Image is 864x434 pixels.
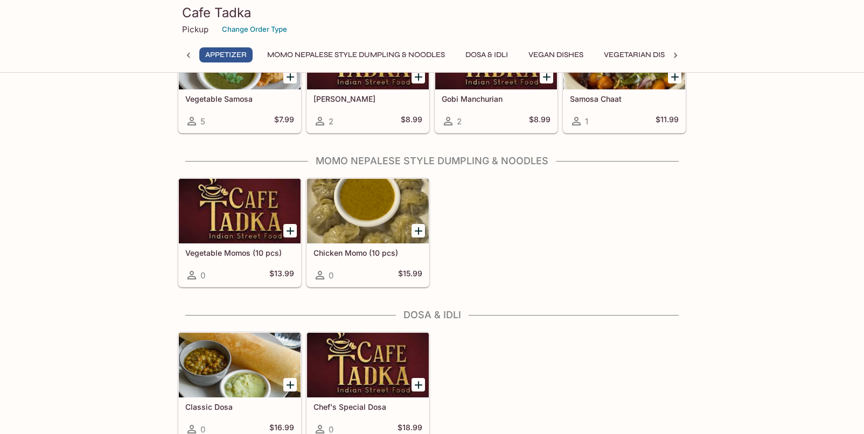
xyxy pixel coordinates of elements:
[412,378,425,391] button: Add Chef's Special Dosa
[435,24,558,133] a: Gobi Manchurian2$8.99
[182,4,682,21] h3: Cafe Tadka
[269,269,294,282] h5: $13.99
[401,115,422,128] h5: $8.99
[306,24,429,133] a: [PERSON_NAME]2$8.99
[522,47,589,62] button: Vegan Dishes
[179,179,301,243] div: Vegetable Momos (10 pcs)
[585,116,588,127] span: 1
[185,94,294,103] h5: Vegetable Samosa
[442,94,551,103] h5: Gobi Manchurian
[313,402,422,411] h5: Chef's Special Dosa
[307,333,429,397] div: Chef's Special Dosa
[398,269,422,282] h5: $15.99
[656,115,679,128] h5: $11.99
[457,116,462,127] span: 2
[329,270,333,281] span: 0
[200,116,205,127] span: 5
[283,378,297,391] button: Add Classic Dosa
[668,70,681,83] button: Add Samosa Chaat
[313,94,422,103] h5: [PERSON_NAME]
[185,402,294,411] h5: Classic Dosa
[179,333,301,397] div: Classic Dosa
[178,178,301,287] a: Vegetable Momos (10 pcs)0$13.99
[306,178,429,287] a: Chicken Momo (10 pcs)0$15.99
[307,25,429,89] div: Paneer Pakora
[283,70,297,83] button: Add Vegetable Samosa
[412,224,425,237] button: Add Chicken Momo (10 pcs)
[563,25,685,89] div: Samosa Chaat
[598,47,686,62] button: Vegetarian Dishes
[261,47,451,62] button: Momo Nepalese Style Dumpling & Noodles
[199,47,253,62] button: Appetizer
[283,224,297,237] button: Add Vegetable Momos (10 pcs)
[178,155,686,167] h4: Momo Nepalese Style Dumpling & Noodles
[182,24,208,34] p: Pickup
[185,248,294,257] h5: Vegetable Momos (10 pcs)
[217,21,292,38] button: Change Order Type
[178,309,686,321] h4: Dosa & Idli
[529,115,551,128] h5: $8.99
[435,25,557,89] div: Gobi Manchurian
[313,248,422,257] h5: Chicken Momo (10 pcs)
[540,70,553,83] button: Add Gobi Manchurian
[329,116,333,127] span: 2
[563,24,686,133] a: Samosa Chaat1$11.99
[570,94,679,103] h5: Samosa Chaat
[412,70,425,83] button: Add Paneer Pakora
[459,47,514,62] button: Dosa & Idli
[274,115,294,128] h5: $7.99
[179,25,301,89] div: Vegetable Samosa
[178,24,301,133] a: Vegetable Samosa5$7.99
[307,179,429,243] div: Chicken Momo (10 pcs)
[200,270,205,281] span: 0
